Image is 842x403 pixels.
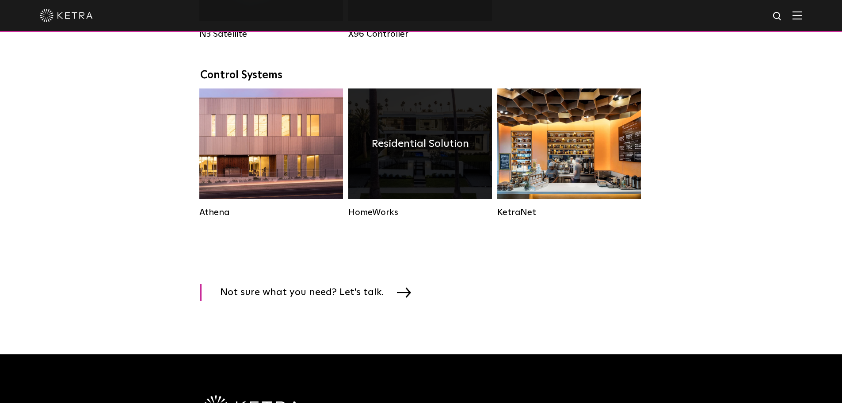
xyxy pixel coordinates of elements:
[772,11,783,22] img: search icon
[348,88,492,218] a: HomeWorks Residential Solution
[348,29,492,39] div: X96 Controller
[372,135,469,152] h4: Residential Solution
[220,284,397,301] span: Not sure what you need? Let's talk.
[497,88,641,218] a: KetraNet Legacy System
[199,207,343,218] div: Athena
[497,207,641,218] div: KetraNet
[200,69,642,82] div: Control Systems
[200,284,422,301] a: Not sure what you need? Let's talk.
[199,29,343,39] div: N3 Satellite
[397,288,411,297] img: arrow
[792,11,802,19] img: Hamburger%20Nav.svg
[40,9,93,22] img: ketra-logo-2019-white
[348,207,492,218] div: HomeWorks
[199,88,343,218] a: Athena Commercial Solution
